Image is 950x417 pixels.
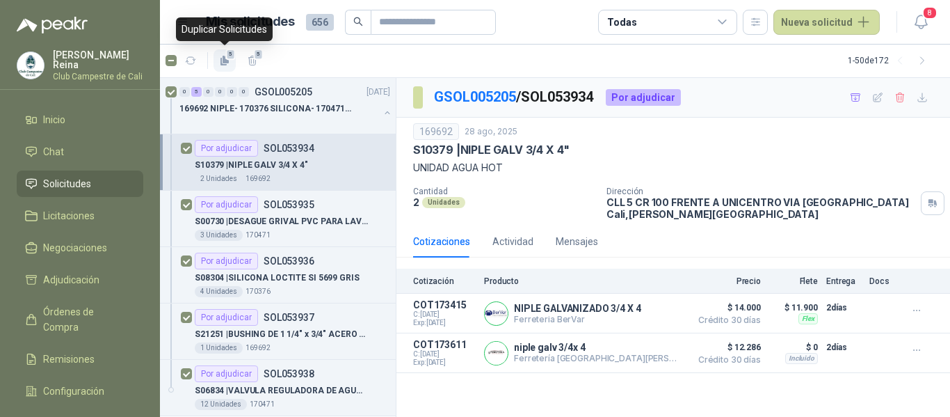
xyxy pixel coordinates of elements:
[160,360,396,416] a: Por adjudicarSOL053938S06834 |VALVULA REGULADORA DE AGUA 1/2 "12 Unidades170471
[195,343,243,354] div: 1 Unidades
[264,256,314,266] p: SOL053936
[514,353,683,364] p: Ferretería [GEOGRAPHIC_DATA][PERSON_NAME]
[691,339,761,356] span: $ 12.286
[465,125,517,139] p: 28 ago, 2025
[17,139,143,165] a: Chat
[413,359,476,367] span: Exp: [DATE]
[17,299,143,340] a: Órdenes de Compra
[160,134,396,191] a: Por adjudicarSOL053934S10379 |NIPLE GALV 3/4 X 4"2 Unidades169692
[413,123,459,140] div: 169692
[492,234,533,249] div: Actividad
[514,314,641,324] p: Ferreteria BerVar
[191,87,202,97] div: 5
[43,176,91,191] span: Solicitudes
[606,89,681,106] div: Por adjudicar
[413,143,570,157] p: S10379 | NIPLE GALV 3/4 X 4"
[17,52,44,79] img: Company Logo
[691,316,761,324] span: Crédito 30 días
[17,203,143,229] a: Licitaciones
[908,10,933,35] button: 8
[691,356,761,364] span: Crédito 30 días
[43,208,95,223] span: Licitaciones
[434,86,595,108] p: / SOL053934
[264,313,314,322] p: SOL053937
[195,230,243,241] div: 3 Unidades
[195,309,258,326] div: Por adjudicar
[264,200,314,210] p: SOL053935
[413,187,595,196] p: Cantidad
[195,384,368,398] p: S06834 | VALVULA REGULADORA DE AGUA 1/2 "
[17,17,88,33] img: Logo peakr
[413,350,476,359] span: C: [DATE]
[353,17,363,26] span: search
[226,49,236,60] span: 5
[227,87,237,97] div: 0
[195,253,258,269] div: Por adjudicar
[195,173,243,184] div: 2 Unidades
[195,196,258,213] div: Por adjudicar
[245,286,271,297] p: 170376
[826,276,861,286] p: Entrega
[203,87,214,97] div: 0
[241,49,264,72] button: 5
[179,84,393,128] a: 0 5 0 0 0 0 GSOL005205[DATE] 169692 NIPLE- 170376 SILICONA- 170471 VALVULA REG
[195,365,258,382] div: Por adjudicar
[413,310,476,319] span: C: [DATE]
[848,49,933,72] div: 1 - 50 de 172
[769,339,818,356] p: $ 0
[785,353,818,364] div: Incluido
[264,143,314,153] p: SOL053934
[254,49,264,60] span: 5
[195,159,308,172] p: S10379 | NIPLE GALV 3/4 X 4"
[413,160,933,175] p: UNIDAD AGUA HOT
[367,86,390,99] p: [DATE]
[214,49,236,72] button: 5
[43,144,64,159] span: Chat
[195,140,258,157] div: Por adjudicar
[17,107,143,133] a: Inicio
[176,17,273,41] div: Duplicar Solicitudes
[434,88,516,105] a: GSOL005205
[245,343,271,354] p: 169692
[160,304,396,360] a: Por adjudicarSOL053937S21251 |BUSHING DE 1 1/4" x 3/4" ACERO GALV GAS1 Unidades169692
[769,276,818,286] p: Flete
[422,197,465,208] div: Unidades
[43,352,95,367] span: Remisiones
[53,50,143,70] p: [PERSON_NAME] Reina
[413,234,470,249] div: Cotizaciones
[17,346,143,372] a: Remisiones
[43,384,104,399] span: Configuración
[53,72,143,81] p: Club Campestre de Cali
[195,272,360,285] p: S08304 | SILICONA LOCTITE SI 5699 GRIS
[195,215,368,228] p: S00730 | DESAGUE GRIVAL PVC PARA LAVAMANOS
[306,14,334,31] span: 656
[17,171,143,197] a: Solicitudes
[17,235,143,261] a: Negociaciones
[413,299,476,310] p: COT173415
[413,339,476,350] p: COT173611
[691,299,761,316] span: $ 14.000
[607,15,636,30] div: Todas
[245,230,271,241] p: 170471
[484,276,683,286] p: Producto
[215,87,225,97] div: 0
[43,240,107,255] span: Negociaciones
[206,12,295,32] h1: Mis solicitudes
[195,399,247,410] div: 12 Unidades
[17,267,143,293] a: Adjudicación
[556,234,598,249] div: Mensajes
[179,87,190,97] div: 0
[255,87,312,97] p: GSOL005205
[264,369,314,379] p: SOL053938
[769,299,818,316] p: $ 11.900
[413,276,476,286] p: Cotización
[826,339,861,356] p: 2 días
[250,399,275,410] p: 170471
[514,342,683,353] p: niple galv 3/4x 4
[160,191,396,247] a: Por adjudicarSOL053935S00730 |DESAGUE GRIVAL PVC PARA LAVAMANOS3 Unidades170471
[413,196,419,208] p: 2
[43,112,65,127] span: Inicio
[160,247,396,304] a: Por adjudicarSOL053936S08304 |SILICONA LOCTITE SI 5699 GRIS4 Unidades170376
[606,187,915,196] p: Dirección
[245,173,271,184] p: 169692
